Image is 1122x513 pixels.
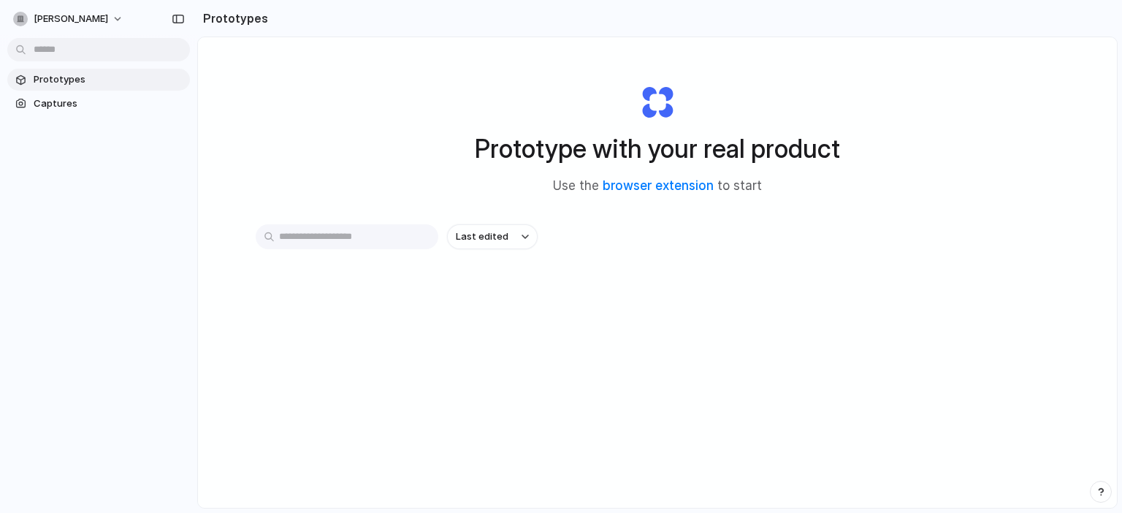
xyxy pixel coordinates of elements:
span: Last edited [456,229,508,244]
button: Last edited [447,224,538,249]
a: Prototypes [7,69,190,91]
span: Prototypes [34,72,184,87]
span: [PERSON_NAME] [34,12,108,26]
h1: Prototype with your real product [475,129,840,168]
a: Captures [7,93,190,115]
h2: Prototypes [197,9,268,27]
a: browser extension [603,178,714,193]
span: Captures [34,96,184,111]
button: [PERSON_NAME] [7,7,131,31]
span: Use the to start [553,177,762,196]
